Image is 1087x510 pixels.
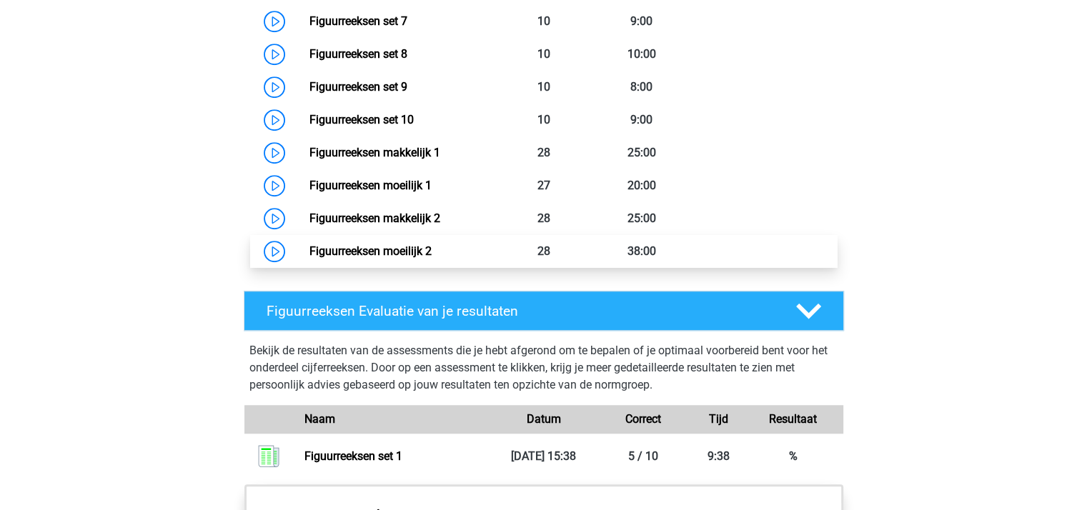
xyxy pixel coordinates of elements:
[743,411,843,428] div: Resultaat
[693,411,743,428] div: Tijd
[309,113,414,126] a: Figuurreeksen set 10
[309,146,440,159] a: Figuurreeksen makkelijk 1
[309,211,440,225] a: Figuurreeksen makkelijk 2
[309,80,407,94] a: Figuurreeksen set 9
[304,449,402,463] a: Figuurreeksen set 1
[309,47,407,61] a: Figuurreeksen set 8
[494,411,594,428] div: Datum
[294,411,493,428] div: Naam
[249,342,838,394] p: Bekijk de resultaten van de assessments die je hebt afgerond om te bepalen of je optimaal voorber...
[593,411,693,428] div: Correct
[238,291,850,331] a: Figuurreeksen Evaluatie van je resultaten
[309,14,407,28] a: Figuurreeksen set 7
[309,179,432,192] a: Figuurreeksen moeilijk 1
[309,244,432,258] a: Figuurreeksen moeilijk 2
[267,303,773,319] h4: Figuurreeksen Evaluatie van je resultaten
